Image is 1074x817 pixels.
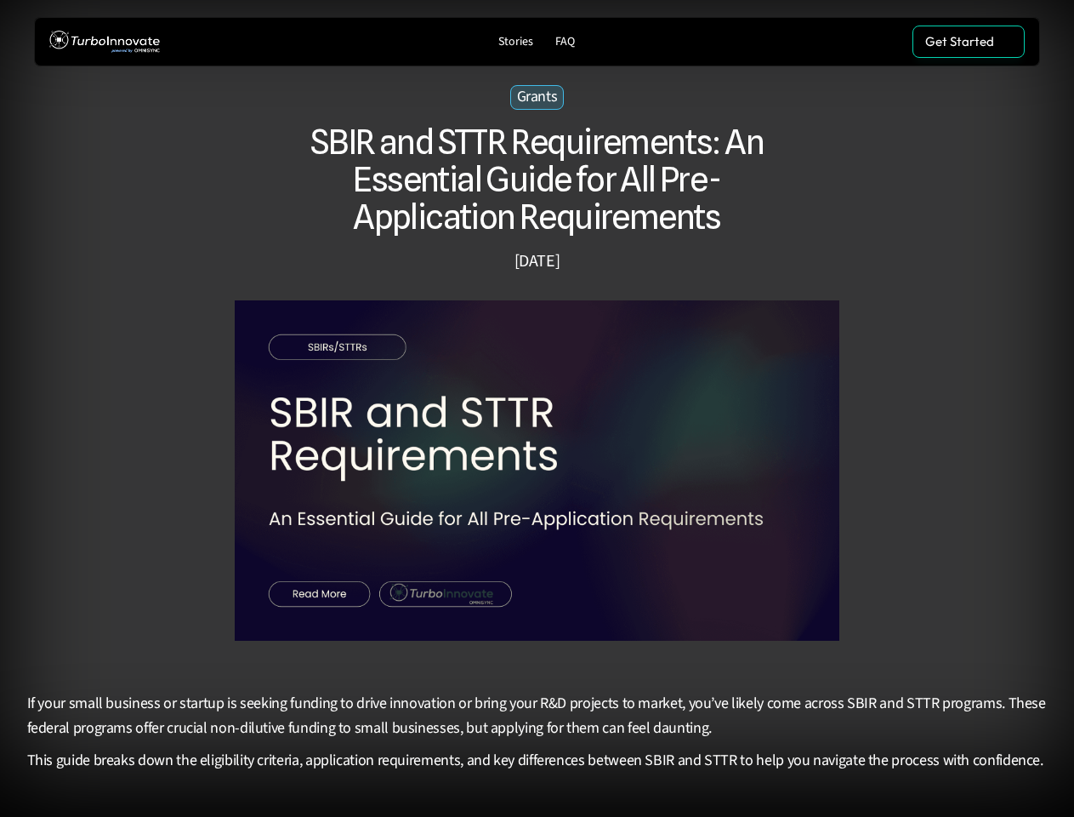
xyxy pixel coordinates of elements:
a: FAQ [548,31,582,54]
a: Get Started [912,26,1025,58]
img: TurboInnovate Logo [49,26,160,58]
p: FAQ [555,35,575,49]
a: Stories [492,31,540,54]
p: Get Started [925,34,994,49]
p: Stories [498,35,533,49]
